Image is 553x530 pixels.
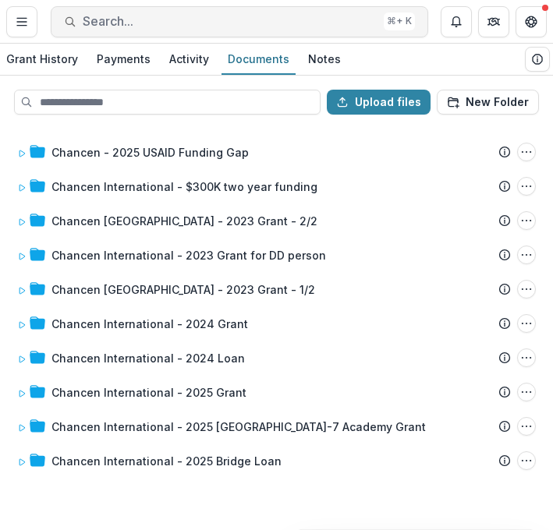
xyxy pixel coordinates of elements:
[51,350,245,366] div: Chancen International - 2024 Loan
[478,6,509,37] button: Partners
[51,453,282,469] div: Chancen International - 2025 Bridge Loan
[51,316,248,332] div: Chancen International - 2024 Grant
[517,451,536,470] button: Chancen International - 2025 Bridge Loan Options
[51,419,426,435] div: Chancen International - 2025 [GEOGRAPHIC_DATA]-7 Academy Grant
[11,411,542,442] div: Chancen International - 2025 [GEOGRAPHIC_DATA]-7 Academy GrantChancen International - 2025 Camero...
[517,417,536,436] button: Chancen International - 2025 Cameroon-7 Academy Grant Options
[11,376,542,408] div: Chancen International - 2025 GrantChancen International - 2025 Grant Options
[6,6,37,37] button: Toggle Menu
[441,6,472,37] button: Notifications
[222,48,296,70] div: Documents
[51,178,317,195] div: Chancen International - $300K two year funding
[302,44,347,75] a: Notes
[90,44,157,75] a: Payments
[437,90,539,115] button: New Folder
[517,143,536,161] button: Chancen - 2025 USAID Funding Gap Options
[222,44,296,75] a: Documents
[163,44,215,75] a: Activity
[517,280,536,299] button: Chancen Germany - 2023 Grant - 1/2 Options
[517,383,536,401] button: Chancen International - 2025 Grant Options
[517,211,536,230] button: Chancen Germany - 2023 Grant - 2/2 Options
[51,144,249,161] div: Chancen - 2025 USAID Funding Gap
[11,308,542,339] div: Chancen International - 2024 GrantChancen International - 2024 Grant Options
[11,171,542,202] div: Chancen International - $300K two year fundingChancen International - $300K two year funding Options
[517,177,536,196] button: Chancen International - $300K two year funding Options
[51,213,317,229] div: Chancen [GEOGRAPHIC_DATA] - 2023 Grant - 2/2
[163,48,215,70] div: Activity
[11,342,542,373] div: Chancen International - 2024 LoanChancen International - 2024 Loan Options
[327,90,431,115] button: Upload files
[384,12,415,30] div: ⌘ + K
[51,247,326,263] div: Chancen International - 2023 Grant for DD person
[90,48,157,70] div: Payments
[517,314,536,333] button: Chancen International - 2024 Grant Options
[11,136,542,168] div: Chancen - 2025 USAID Funding GapChancen - 2025 USAID Funding Gap Options
[83,14,378,29] span: Search...
[516,6,547,37] button: Get Help
[525,47,550,72] button: View Grantee Details
[517,348,536,367] button: Chancen International - 2024 Loan Options
[51,281,315,298] div: Chancen [GEOGRAPHIC_DATA] - 2023 Grant - 1/2
[11,274,542,305] div: Chancen [GEOGRAPHIC_DATA] - 2023 Grant - 1/2Chancen Germany - 2023 Grant - 1/2 Options
[11,445,542,476] div: Chancen International - 2025 Bridge LoanChancen International - 2025 Bridge Loan Options
[51,6,428,37] button: Search...
[11,205,542,236] div: Chancen [GEOGRAPHIC_DATA] - 2023 Grant - 2/2Chancen Germany - 2023 Grant - 2/2 Options
[11,239,542,270] div: Chancen International - 2023 Grant for DD personChancen International - 2023 Grant for DD person ...
[517,246,536,264] button: Chancen International - 2023 Grant for DD person Options
[51,384,246,401] div: Chancen International - 2025 Grant
[302,48,347,70] div: Notes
